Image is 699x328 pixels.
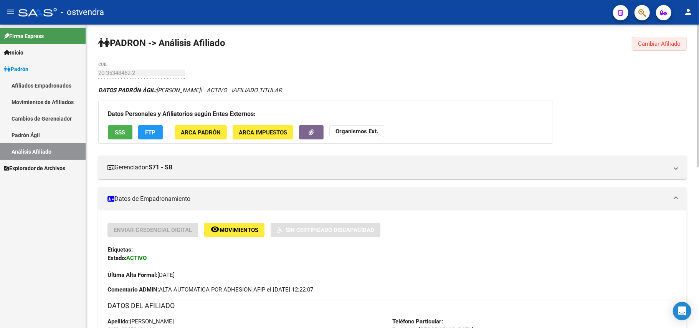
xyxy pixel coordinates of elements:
[98,156,687,179] mat-expansion-panel-header: Gerenciador:S71 - SB
[107,318,130,325] strong: Apellido:
[126,255,147,262] strong: ACTIVO
[181,129,221,136] span: ARCA Padrón
[107,272,157,278] strong: Última Alta Formal:
[115,129,126,136] span: SSS
[4,32,44,40] span: Firma Express
[98,87,156,94] strong: DATOS PADRÓN ÁGIL:
[61,4,104,21] span: - ostvendra
[271,223,380,237] button: Sin Certificado Discapacidad
[108,109,544,119] h3: Datos Personales y Afiliatorios según Entes Externos:
[335,128,378,135] strong: Organismos Ext.
[6,7,15,17] mat-icon: menu
[175,125,227,139] button: ARCA Padrón
[684,7,693,17] mat-icon: person
[233,125,293,139] button: ARCA Impuestos
[98,38,225,48] strong: PADRON -> Análisis Afiliado
[107,223,198,237] button: Enviar Credencial Digital
[107,163,668,172] mat-panel-title: Gerenciador:
[220,227,258,234] span: Movimientos
[107,318,174,325] span: [PERSON_NAME]
[145,129,156,136] span: FTP
[114,227,192,234] span: Enviar Credencial Digital
[108,125,132,139] button: SSS
[149,163,172,172] strong: S71 - SB
[107,195,668,203] mat-panel-title: Datos de Empadronamiento
[107,272,175,278] span: [DATE]
[4,48,23,57] span: Inicio
[98,87,282,94] i: | ACTIVO |
[638,40,681,47] span: Cambiar Afiliado
[107,300,678,311] h3: DATOS DEL AFILIADO
[239,129,287,136] span: ARCA Impuestos
[233,87,282,94] span: AFILIADO TITULAR
[210,225,220,234] mat-icon: remove_red_eye
[393,318,443,325] strong: Teléfono Particular:
[673,302,691,320] div: Open Intercom Messenger
[107,255,126,262] strong: Estado:
[98,87,200,94] span: [PERSON_NAME]
[4,65,28,73] span: Padrón
[286,227,374,234] span: Sin Certificado Discapacidad
[107,285,313,294] span: ALTA AUTOMATICA POR ADHESION AFIP el [DATE] 12:22:07
[632,37,687,51] button: Cambiar Afiliado
[107,286,159,293] strong: Comentario ADMIN:
[98,187,687,210] mat-expansion-panel-header: Datos de Empadronamiento
[329,125,384,137] button: Organismos Ext.
[204,223,264,237] button: Movimientos
[4,164,65,172] span: Explorador de Archivos
[138,125,163,139] button: FTP
[107,246,133,253] strong: Etiquetas:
